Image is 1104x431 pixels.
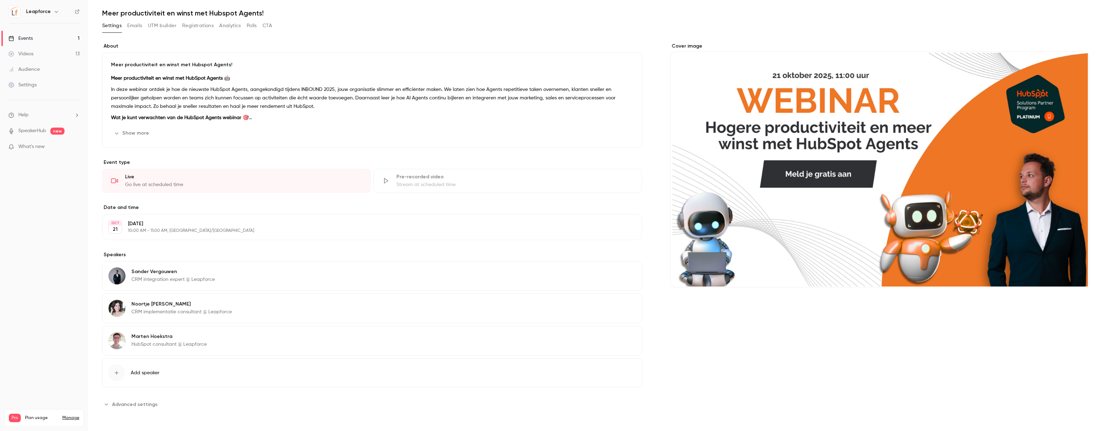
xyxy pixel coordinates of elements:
strong: Wat je kunt verwachten van de HubSpot Agents webinar 🎯 [111,115,252,120]
button: UTM builder [148,20,177,31]
div: Live [125,173,362,180]
label: Speakers [102,251,642,258]
a: Manage [62,415,79,421]
button: Advanced settings [102,399,162,410]
h1: Meer productiviteit en winst met Hubspot Agents! [102,9,1090,17]
img: Leapforce [9,6,20,17]
div: Pre-recorded video [396,173,633,180]
div: Sander VergouwenSander VergouwenCRM integration expert @ Leapforce [102,261,642,291]
div: OCT [109,221,122,226]
p: Marten Hoekstra [131,333,207,340]
section: Cover image [670,43,1090,288]
button: Polls [247,20,257,31]
label: Date and time [102,204,642,211]
button: Settings [102,20,122,31]
p: Sander Vergouwen [131,268,215,275]
img: Marten Hoekstra [109,332,125,349]
div: Events [8,35,33,42]
div: LiveGo live at scheduled time [102,169,371,193]
button: Analytics [219,20,241,31]
span: Add speaker [131,369,160,376]
div: Stream at scheduled time [396,181,633,188]
p: Event type [102,159,642,166]
a: SpeakerHub [18,127,46,135]
span: Advanced settings [112,401,158,408]
button: CTA [263,20,272,31]
span: Pro [9,414,21,422]
div: Marten HoekstraMarten HoekstraHubSpot consultant @ Leapforce [102,326,642,356]
p: CRM integration expert @ Leapforce [131,276,215,283]
div: Videos [8,50,33,57]
div: Settings [8,81,37,88]
label: Cover image [670,43,1090,50]
span: new [50,128,64,135]
p: [DATE] [128,220,605,227]
p: Noortje [PERSON_NAME] [131,301,232,308]
p: Meer productiviteit en winst met Hubspot Agents! [111,61,633,68]
div: Audience [8,66,40,73]
div: Noortje WijckmansNoortje [PERSON_NAME]CRM implementatie consultant @ Leapforce [102,294,642,323]
button: Emails [127,20,142,31]
strong: Meer productiviteit en winst met HubSpot Agents 🤖 [111,76,230,81]
h6: Leapforce [26,8,51,15]
img: Noortje Wijckmans [109,300,125,317]
span: Help [18,111,29,119]
p: 21 [113,226,118,233]
section: Advanced settings [102,399,642,410]
iframe: Noticeable Trigger [71,144,80,150]
p: HubSpot consultant @ Leapforce [131,341,207,348]
label: About [102,43,642,50]
p: In deze webinar ontdek je hoe de nieuwste HubSpot Agents, aangekondigd tijdens INBOUND 2025, jouw... [111,85,633,111]
button: Registrations [182,20,214,31]
img: Sander Vergouwen [109,267,125,284]
div: Pre-recorded videoStream at scheduled time [374,169,642,193]
p: CRM implementatie consultant @ Leapforce [131,308,232,315]
div: Go live at scheduled time [125,181,362,188]
span: Plan usage [25,415,58,421]
p: 10:00 AM - 11:00 AM, [GEOGRAPHIC_DATA]/[GEOGRAPHIC_DATA] [128,228,605,234]
button: Add speaker [102,358,642,387]
button: Show more [111,128,153,139]
li: help-dropdown-opener [8,111,80,119]
span: What's new [18,143,45,150]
